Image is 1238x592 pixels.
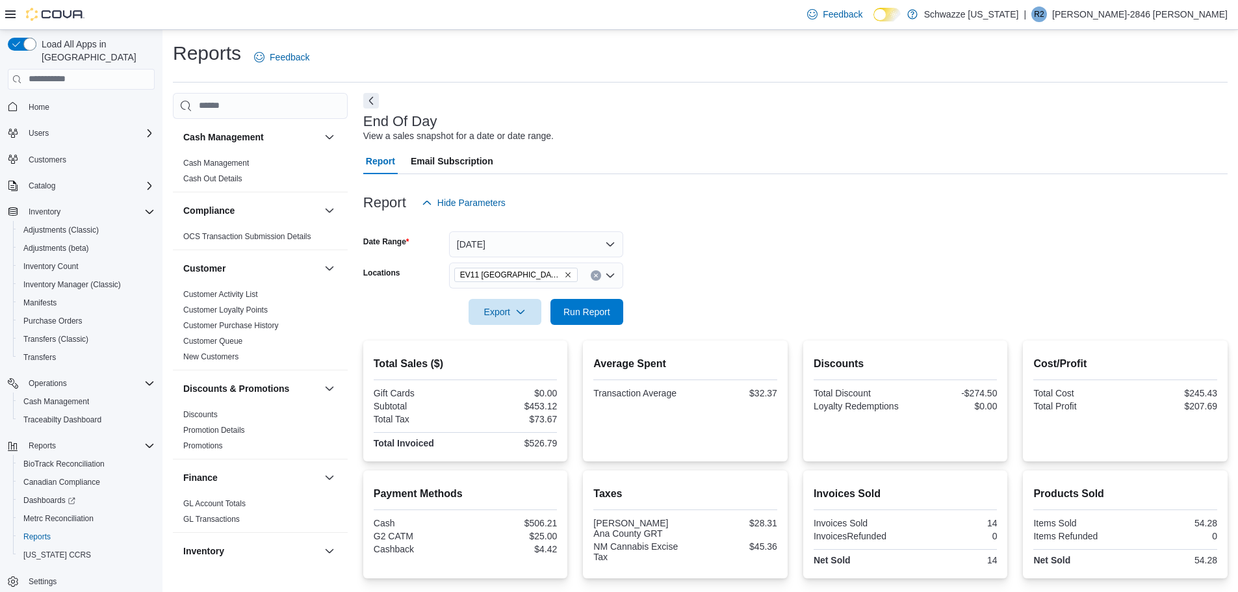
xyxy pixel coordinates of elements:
[1052,6,1228,22] p: [PERSON_NAME]-2846 [PERSON_NAME]
[18,529,155,545] span: Reports
[23,376,155,391] span: Operations
[173,407,348,459] div: Discounts & Promotions
[18,474,155,490] span: Canadian Compliance
[468,438,557,448] div: $526.79
[18,493,155,508] span: Dashboards
[23,438,155,454] span: Reports
[1128,555,1217,565] div: 54.28
[1128,518,1217,528] div: 54.28
[322,470,337,485] button: Finance
[183,425,245,435] span: Promotion Details
[18,331,94,347] a: Transfers (Classic)
[437,196,506,209] span: Hide Parameters
[908,531,997,541] div: 0
[873,8,901,21] input: Dark Mode
[23,204,66,220] button: Inventory
[29,207,60,217] span: Inventory
[183,131,319,144] button: Cash Management
[3,177,160,195] button: Catalog
[688,518,777,528] div: $28.31
[593,388,682,398] div: Transaction Average
[18,474,105,490] a: Canadian Compliance
[374,486,558,502] h2: Payment Methods
[593,518,682,539] div: [PERSON_NAME] Ana County GRT
[23,550,91,560] span: [US_STATE] CCRS
[23,415,101,425] span: Traceabilty Dashboard
[18,277,155,292] span: Inventory Manager (Classic)
[1128,388,1217,398] div: $245.43
[13,348,160,367] button: Transfers
[173,40,241,66] h1: Reports
[23,243,89,253] span: Adjustments (beta)
[550,299,623,325] button: Run Report
[23,477,100,487] span: Canadian Compliance
[183,382,289,395] h3: Discounts & Promotions
[18,511,99,526] a: Metrc Reconciliation
[322,129,337,145] button: Cash Management
[1024,6,1026,22] p: |
[366,148,395,174] span: Report
[908,388,997,398] div: -$274.50
[454,268,578,282] span: EV11 Las Cruces South Valley
[374,356,558,372] h2: Total Sales ($)
[23,151,155,168] span: Customers
[908,401,997,411] div: $0.00
[26,8,84,21] img: Cova
[374,401,463,411] div: Subtotal
[183,498,246,509] span: GL Account Totals
[23,99,155,115] span: Home
[1034,6,1044,22] span: R2
[183,545,319,558] button: Inventory
[417,190,511,216] button: Hide Parameters
[23,178,60,194] button: Catalog
[18,313,88,329] a: Purchase Orders
[823,8,862,21] span: Feedback
[173,155,348,192] div: Cash Management
[23,396,89,407] span: Cash Management
[183,471,319,484] button: Finance
[18,295,62,311] a: Manifests
[23,298,57,308] span: Manifests
[23,376,72,391] button: Operations
[18,331,155,347] span: Transfers (Classic)
[18,240,155,256] span: Adjustments (beta)
[23,532,51,542] span: Reports
[183,514,240,524] span: GL Transactions
[322,381,337,396] button: Discounts & Promotions
[802,1,868,27] a: Feedback
[1033,555,1070,565] strong: Net Sold
[183,337,242,346] a: Customer Queue
[814,531,903,541] div: InvoicesRefunded
[1033,531,1122,541] div: Items Refunded
[23,513,94,524] span: Metrc Reconciliation
[476,299,534,325] span: Export
[322,543,337,559] button: Inventory
[3,97,160,116] button: Home
[1033,388,1122,398] div: Total Cost
[173,229,348,250] div: Compliance
[173,496,348,532] div: Finance
[374,438,434,448] strong: Total Invoiced
[1033,486,1217,502] h2: Products Sold
[183,410,218,419] a: Discounts
[29,576,57,587] span: Settings
[13,546,160,564] button: [US_STATE] CCRS
[1128,531,1217,541] div: 0
[23,438,61,454] button: Reports
[29,155,66,165] span: Customers
[688,541,777,552] div: $45.36
[18,295,155,311] span: Manifests
[449,231,623,257] button: [DATE]
[924,6,1019,22] p: Schwazze [US_STATE]
[908,518,997,528] div: 14
[270,51,309,64] span: Feedback
[13,294,160,312] button: Manifests
[18,350,61,365] a: Transfers
[13,221,160,239] button: Adjustments (Classic)
[13,528,160,546] button: Reports
[183,441,223,450] a: Promotions
[1033,401,1122,411] div: Total Profit
[1031,6,1047,22] div: Rebecca-2846 Portillo
[3,150,160,169] button: Customers
[183,262,319,275] button: Customer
